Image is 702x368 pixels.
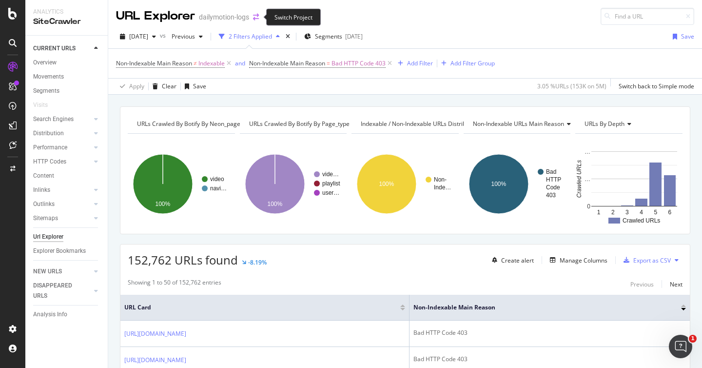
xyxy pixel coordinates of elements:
[162,82,176,90] div: Clear
[135,116,275,132] h4: URLs Crawled By Botify By neon_pages_types
[361,120,480,128] span: Indexable / Non-Indexable URLs distribution
[623,217,660,224] text: Crawled URLs
[413,303,666,312] span: Non-Indexable Main Reason
[597,209,601,216] text: 1
[630,278,654,290] button: Previous
[670,280,682,288] div: Next
[33,43,76,54] div: CURRENT URLS
[575,142,682,226] svg: A chart.
[33,8,100,16] div: Analytics
[33,232,63,242] div: Url Explorer
[331,57,386,70] span: Bad HTTP Code 403
[464,142,571,226] div: A chart.
[407,59,433,67] div: Add Filter
[124,303,398,312] span: URL Card
[33,199,91,209] a: Outlinks
[33,199,55,209] div: Outlinks
[501,256,534,265] div: Create alert
[116,8,195,24] div: URL Explorer
[351,142,459,226] div: A chart.
[168,32,195,41] span: Previous
[413,328,686,337] div: Bad HTTP Code 403
[33,213,91,224] a: Sitemaps
[33,185,91,195] a: Inlinks
[137,120,260,128] span: URLs Crawled By Botify By neon_pages_types
[33,281,91,301] a: DISAPPEARED URLS
[322,180,340,187] text: playlist
[33,100,48,110] div: Visits
[322,189,339,196] text: user…
[315,32,342,41] span: Segments
[181,79,206,94] button: Save
[33,309,101,320] a: Analysis Info
[546,192,556,199] text: 403
[229,32,272,41] div: 2 Filters Applied
[33,309,67,320] div: Analysis Info
[300,29,367,44] button: Segments[DATE]
[33,157,91,167] a: HTTP Codes
[168,29,207,44] button: Previous
[33,232,101,242] a: Url Explorer
[33,213,58,224] div: Sitemaps
[33,246,86,256] div: Explorer Bookmarks
[654,209,658,216] text: 5
[33,100,58,110] a: Visits
[33,143,67,153] div: Performance
[267,201,282,207] text: 100%
[128,142,235,226] svg: A chart.
[33,16,100,27] div: SiteCrawler
[156,201,171,207] text: 100%
[33,114,91,124] a: Search Engines
[560,256,607,265] div: Manage Columns
[198,57,225,70] span: Indexable
[128,252,238,268] span: 152,762 URLs found
[116,59,192,67] span: Non-Indexable Main Reason
[33,114,74,124] div: Search Engines
[576,160,583,198] text: Crawled URLs
[611,209,615,216] text: 2
[670,278,682,290] button: Next
[33,171,54,181] div: Content
[488,252,534,268] button: Create alert
[546,184,560,191] text: Code
[33,266,62,277] div: NEW URLS
[669,29,694,44] button: Save
[620,252,671,268] button: Export as CSV
[33,185,50,195] div: Inlinks
[471,116,579,132] h4: Non-Indexable URLs Main Reason
[33,128,64,139] div: Distribution
[33,281,82,301] div: DISAPPEARED URLS
[546,254,607,266] button: Manage Columns
[585,176,590,183] text: …
[210,185,227,192] text: navi…
[128,278,221,290] div: Showing 1 to 50 of 152,762 entries
[124,329,186,339] a: [URL][DOMAIN_NAME]
[585,120,624,128] span: URLs by Depth
[434,184,451,191] text: Inde…
[668,209,672,216] text: 6
[491,181,506,187] text: 100%
[240,142,347,226] svg: A chart.
[193,82,206,90] div: Save
[33,86,59,96] div: Segments
[689,335,697,343] span: 1
[633,256,671,265] div: Export as CSV
[33,86,101,96] a: Segments
[33,58,57,68] div: Overview
[33,72,64,82] div: Movements
[129,82,144,90] div: Apply
[437,58,495,69] button: Add Filter Group
[434,176,447,183] text: Non-
[247,116,364,132] h4: URLs Crawled By Botify By page_type
[33,43,91,54] a: CURRENT URLS
[327,59,330,67] span: =
[210,176,224,183] text: video
[33,128,91,139] a: Distribution
[585,148,590,155] text: …
[116,79,144,94] button: Apply
[249,120,350,128] span: URLs Crawled By Botify By page_type
[473,120,564,128] span: Non-Indexable URLs Main Reason
[160,31,168,40] span: vs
